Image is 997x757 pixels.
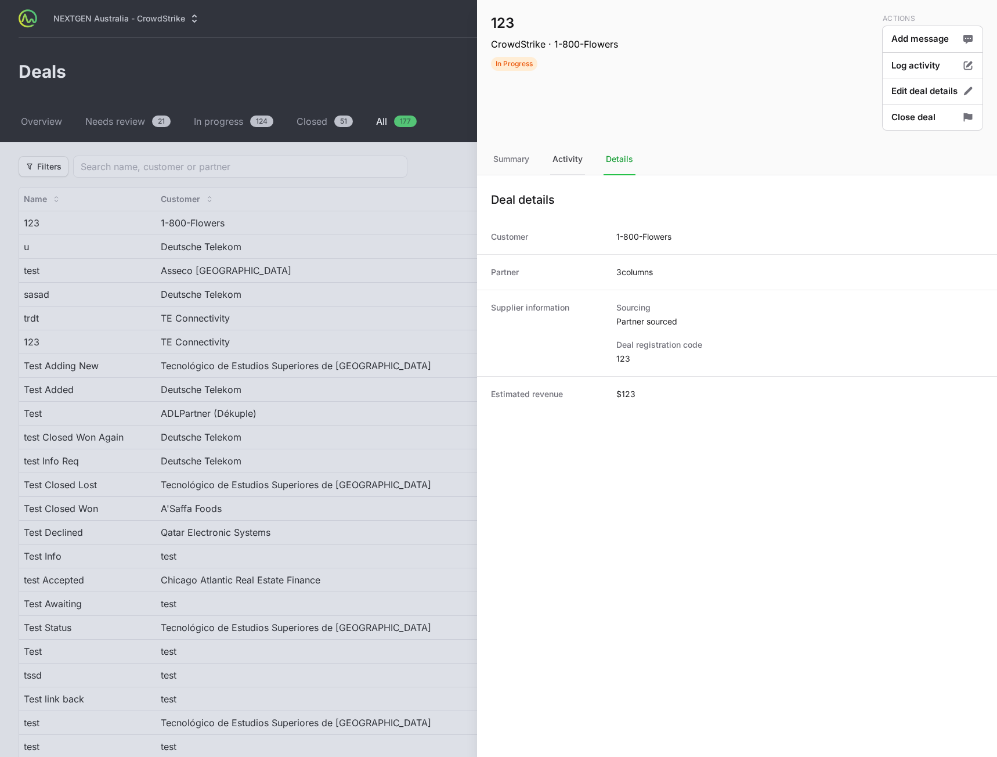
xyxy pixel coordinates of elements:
[491,266,602,278] dt: Partner
[882,104,983,131] button: Close deal
[491,231,602,243] dt: Customer
[616,316,983,327] dd: Partner sourced
[882,14,983,130] div: Deal actions
[616,339,983,351] dt: Deal registration code
[616,353,983,365] dd: 123
[491,192,555,208] h1: Deal details
[883,14,983,23] p: Actions
[882,78,983,105] button: Edit deal details
[882,26,983,53] button: Add message
[616,388,635,400] dd: $123
[477,144,997,175] nav: Tabs
[616,302,983,313] dt: Sourcing
[491,144,532,175] div: Summary
[491,302,602,365] dt: Supplier information
[604,144,635,175] div: Details
[550,144,585,175] div: Activity
[491,388,602,400] dt: Estimated revenue
[616,266,653,278] dd: 3columns
[616,231,671,243] dd: 1-800-Flowers
[491,14,618,33] h1: 123
[491,37,618,51] p: CrowdStrike · 1-800-Flowers
[882,52,983,80] button: Log activity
